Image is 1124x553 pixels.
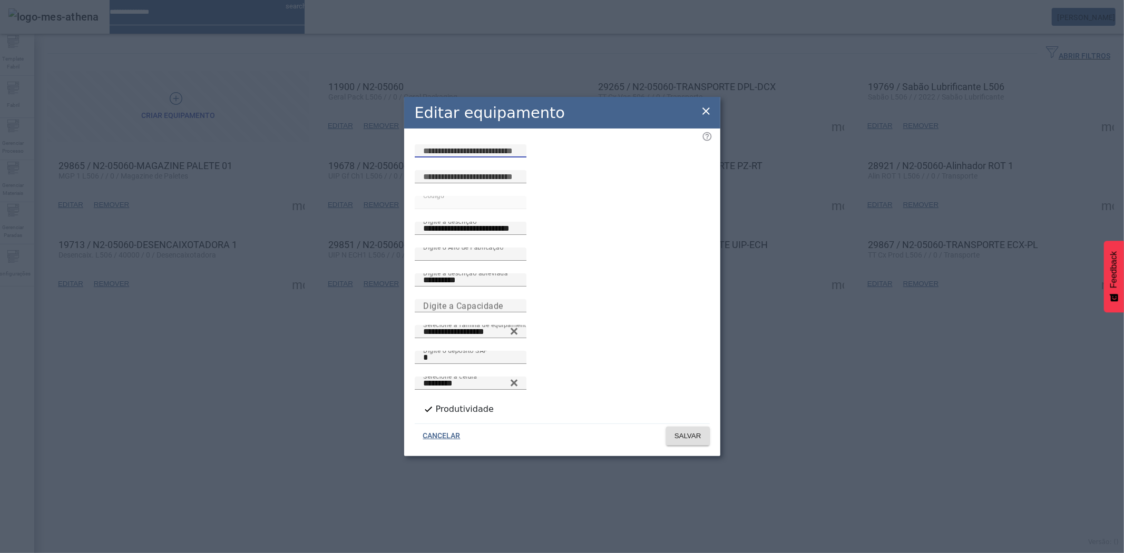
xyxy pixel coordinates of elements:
input: Number [423,325,518,338]
mat-label: Digite o depósito SAP [423,347,488,354]
button: CANCELAR [415,427,469,446]
button: SALVAR [666,427,710,446]
mat-label: Selecione a célula [423,373,477,380]
mat-label: Digite a Capacidade [423,301,503,311]
mat-label: Digite a descrição [423,218,476,225]
mat-label: Digite a descrição abreviada [423,270,508,277]
label: Produtividade [434,403,494,416]
mat-label: Selecione a família de equipamento [423,321,530,329]
span: CANCELAR [423,431,461,441]
mat-label: Código [423,192,444,200]
span: SALVAR [675,431,701,441]
input: Number [423,377,518,390]
button: Feedback - Mostrar pesquisa [1104,241,1124,312]
mat-label: Digite o Ano de Fabricação [423,244,503,251]
h2: Editar equipamento [415,102,565,124]
span: Feedback [1109,251,1119,288]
